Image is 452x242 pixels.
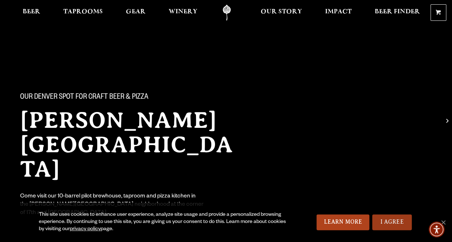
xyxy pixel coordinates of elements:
a: Beer [18,5,45,21]
a: Gear [121,5,150,21]
span: Beer [23,9,40,15]
div: This site uses cookies to enhance user experience, analyze site usage and provide a personalized ... [39,211,288,233]
span: Our Story [261,9,302,15]
div: Accessibility Menu [429,222,444,237]
a: Beer Finder [370,5,425,21]
div: Come visit our 10-barrel pilot brewhouse, taproom and pizza kitchen in the [PERSON_NAME][GEOGRAPH... [20,193,204,218]
a: I Agree [372,214,412,230]
a: Learn More [316,214,369,230]
h2: [PERSON_NAME][GEOGRAPHIC_DATA] [20,108,245,181]
a: Our Story [256,5,307,21]
a: Winery [164,5,202,21]
span: Gear [126,9,146,15]
span: Impact [325,9,352,15]
a: Odell Home [213,5,240,21]
a: Impact [320,5,356,21]
a: privacy policy [70,227,101,232]
a: Taprooms [59,5,108,21]
span: Winery [169,9,197,15]
span: Our Denver spot for craft beer & pizza [20,93,149,102]
span: Beer Finder [375,9,420,15]
span: Taprooms [63,9,103,15]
